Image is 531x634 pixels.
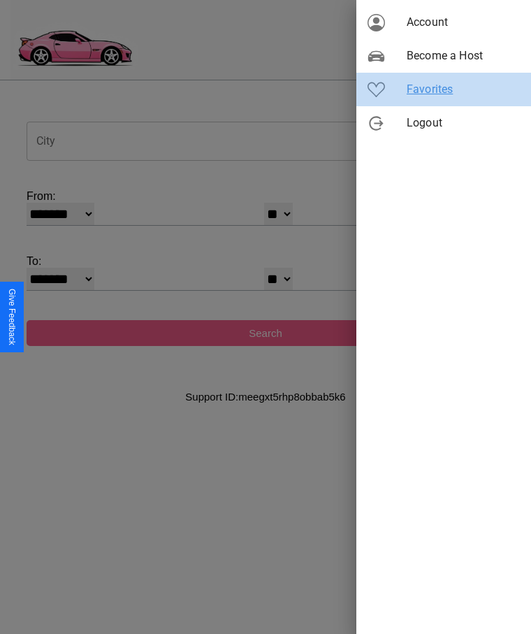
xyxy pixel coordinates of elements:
span: Logout [407,115,520,131]
div: Account [356,6,531,39]
span: Favorites [407,81,520,98]
div: Give Feedback [7,289,17,345]
span: Account [407,14,520,31]
div: Become a Host [356,39,531,73]
div: Favorites [356,73,531,106]
div: Logout [356,106,531,140]
span: Become a Host [407,48,520,64]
